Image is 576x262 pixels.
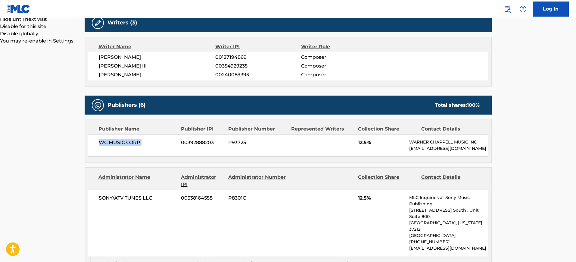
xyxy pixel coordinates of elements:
div: Publisher IPI [181,125,224,133]
span: Composer [301,71,379,78]
span: P93725 [228,139,287,146]
span: 100 % [467,102,480,108]
div: Publisher Number [228,125,287,133]
span: [PERSON_NAME] [99,54,216,61]
p: [STREET_ADDRESS] South , Unit Suite 800, [409,207,488,220]
span: Composer [301,62,379,70]
div: Writer Name [98,43,216,50]
p: [EMAIL_ADDRESS][DOMAIN_NAME] [409,145,488,152]
div: Administrator Name [98,174,176,188]
div: Total shares: [435,102,480,109]
div: Represented Writers [291,125,353,133]
h5: Publishers (6) [107,102,145,109]
div: Contact Details [421,125,480,133]
span: 00392888203 [181,139,224,146]
p: MLC Inquiries at Sony Music Publishing [409,194,488,207]
span: 00338164558 [181,194,224,202]
span: P8301C [228,194,287,202]
p: [PHONE_NUMBER] [409,239,488,245]
p: [GEOGRAPHIC_DATA], [US_STATE] 37212 [409,220,488,232]
a: Public Search [501,3,513,15]
div: Contact Details [421,174,480,188]
div: Administrator IPI [181,174,224,188]
span: 00240089393 [215,71,301,78]
span: [PERSON_NAME] III [99,62,216,70]
img: help [519,5,527,13]
span: [PERSON_NAME] [99,71,216,78]
div: Collection Share [358,125,416,133]
iframe: Chat Widget [546,233,576,262]
span: Composer [301,54,379,61]
span: 00127194869 [215,54,301,61]
img: search [504,5,511,13]
a: Log In [533,2,569,17]
div: Publisher Name [98,125,176,133]
span: SONY/ATV TUNES LLC [99,194,177,202]
div: Writer Role [301,43,379,50]
p: [EMAIL_ADDRESS][DOMAIN_NAME] [409,245,488,251]
div: Writer IPI [215,43,301,50]
span: WC MUSIC CORP. [99,139,177,146]
div: Administrator Number [228,174,287,188]
span: 12.5% [358,194,405,202]
img: MLC Logo [7,5,30,13]
p: WARNER CHAPPELL MUSIC INC [409,139,488,145]
span: 12.5% [358,139,405,146]
span: 00354929235 [215,62,301,70]
div: Help [517,3,529,15]
img: Publishers [94,102,101,109]
div: Collection Share [358,174,416,188]
p: [GEOGRAPHIC_DATA] [409,232,488,239]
